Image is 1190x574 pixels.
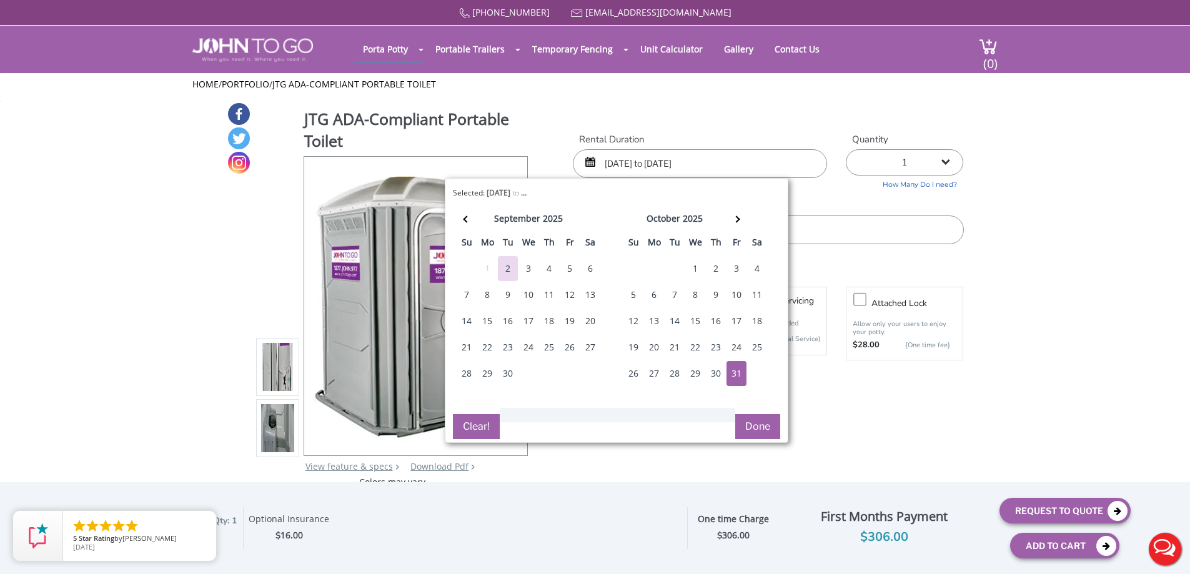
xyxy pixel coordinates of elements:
th: sa [747,233,768,255]
div: 11 [539,282,559,307]
img: cart a [979,38,998,55]
th: mo [477,233,498,255]
th: tu [498,233,518,255]
div: $ [249,528,329,543]
input: Start date | End date [573,149,827,178]
div: 7 [457,282,477,307]
div: 1 [685,256,705,281]
div: 27 [644,361,664,386]
th: th [706,233,726,255]
a: Porta Potty [354,37,417,61]
div: 24 [518,335,538,360]
img: Product [313,157,518,451]
label: Rental Duration [573,133,827,146]
div: 8 [685,282,705,307]
a: Home [192,78,219,90]
div: 18 [539,309,559,334]
div: 29 [477,361,497,386]
a: [PHONE_NUMBER] [472,6,550,18]
div: 4 [539,256,559,281]
div: 2025 [543,210,563,227]
div: 20 [580,309,600,334]
p: {One time fee} [886,339,950,352]
a: [EMAIL_ADDRESS][DOMAIN_NAME] [585,6,731,18]
a: Contact Us [765,37,829,61]
div: 23 [706,335,726,360]
button: Done [735,414,780,439]
span: Selected: [453,187,485,198]
div: 2025 [683,210,703,227]
div: october [647,210,680,227]
div: 20 [644,335,664,360]
div: Optional Insurance [249,513,329,528]
span: 16.00 [280,529,303,541]
div: 1 [477,262,497,275]
div: 9 [498,282,518,307]
li:  [98,518,113,533]
div: 4 [747,256,767,281]
strong: $ [717,530,750,542]
div: $306.00 [778,527,990,547]
div: 7 [665,282,685,307]
li:  [72,518,87,533]
th: fr [560,233,580,255]
span: Qty: 1 [213,515,237,527]
div: 23 [498,335,518,360]
b: ... [521,187,527,198]
a: Download Pdf [410,460,469,472]
div: 17 [726,309,746,334]
th: we [685,233,706,255]
li:  [85,518,100,533]
div: 19 [623,335,643,360]
div: 2 [498,256,518,281]
p: Allow only your users to enjoy your potty. [853,320,956,336]
a: Unit Calculator [631,37,712,61]
img: chevron.png [471,464,475,470]
img: JOHN to go [192,38,313,62]
div: 15 [477,309,497,334]
div: 9 [706,282,726,307]
button: Clear! [453,414,500,439]
img: Mail [571,9,583,17]
th: sa [580,233,601,255]
div: 10 [518,282,538,307]
div: 27 [580,335,600,360]
div: 21 [457,335,477,360]
th: th [539,233,560,255]
div: 12 [560,282,580,307]
th: we [518,233,539,255]
span: [PERSON_NAME] [122,533,177,543]
span: [DATE] [73,542,95,552]
div: 3 [518,256,538,281]
div: 2 [706,256,726,281]
div: 17 [518,309,538,334]
th: su [623,233,644,255]
strong: One time Charge [698,513,769,525]
span: (0) [983,45,998,72]
button: Add To Cart [1010,533,1119,558]
th: tu [665,233,685,255]
span: Star Rating [79,533,114,543]
img: Call [459,8,470,19]
div: Colors may vary [256,476,529,488]
div: 22 [685,335,705,360]
div: 16 [498,309,518,334]
div: 28 [665,361,685,386]
h3: Attached lock [871,295,969,311]
div: 31 [726,361,746,386]
span: 5 [73,533,77,543]
div: 15 [685,309,705,334]
div: 25 [747,335,767,360]
b: [DATE] [487,187,510,198]
strong: $28.00 [853,339,880,352]
span: 306.00 [722,529,750,541]
div: 13 [580,282,600,307]
div: 6 [580,256,600,281]
div: 5 [623,282,643,307]
a: View feature & specs [305,460,393,472]
a: Instagram [228,152,250,174]
div: 29 [685,361,705,386]
a: Portfolio [222,78,269,90]
div: 28 [457,361,477,386]
div: 26 [560,335,580,360]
